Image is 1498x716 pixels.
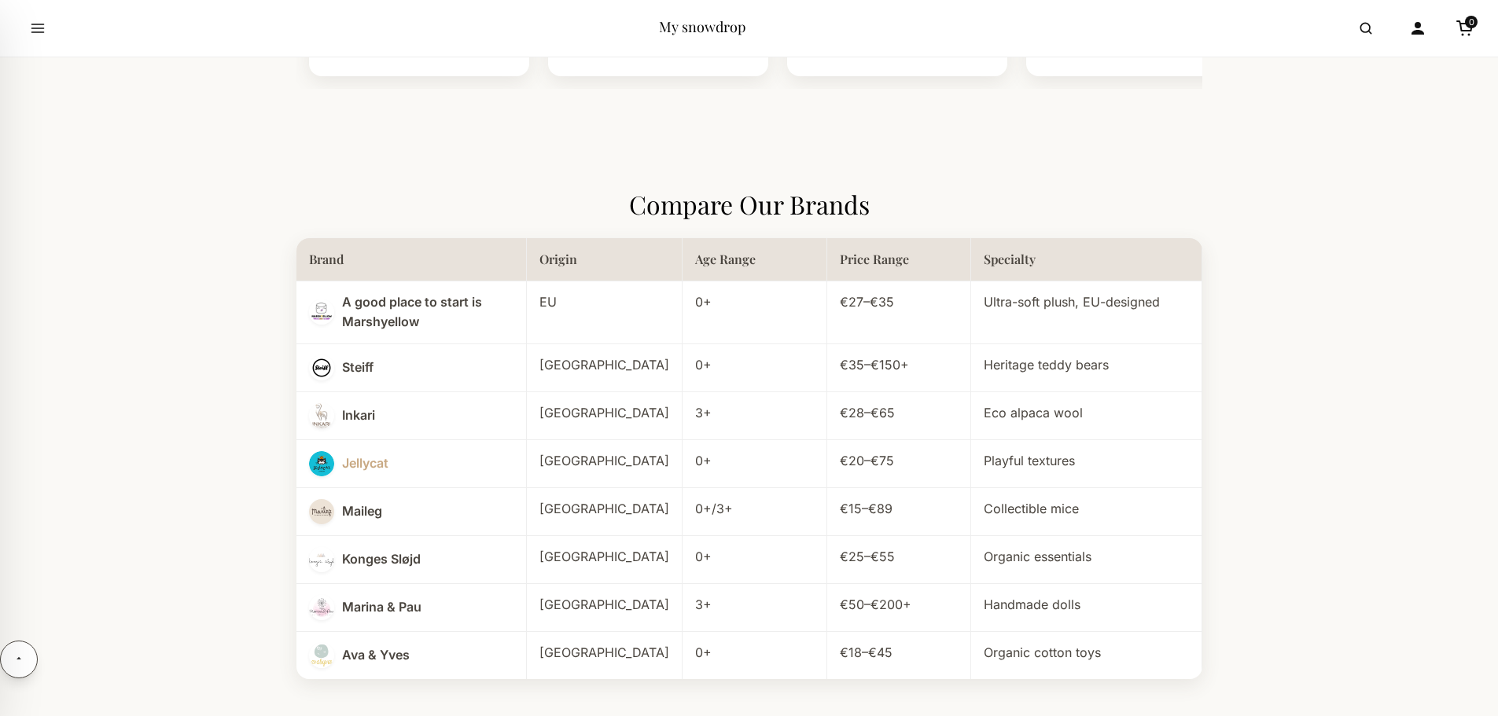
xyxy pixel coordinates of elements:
img: Konges Sløjd logo [309,547,334,572]
div: 0+ [683,439,826,487]
div: Price Range [827,238,971,281]
div: 0+ [683,343,826,391]
a: Cart [1448,11,1482,46]
div: Origin [527,238,683,281]
h2: Compare Our Brands [296,189,1202,219]
div: [GEOGRAPHIC_DATA] [527,535,683,583]
div: 0+/3+ [683,487,826,535]
img: Jellycat logo [309,451,334,476]
div: [GEOGRAPHIC_DATA] [527,631,683,679]
a: My snowdrop [659,17,745,36]
a: Konges Sløjd [342,549,421,570]
button: Open search [1344,6,1388,50]
div: [GEOGRAPHIC_DATA] [527,583,683,631]
div: Specialty [971,238,1202,281]
div: Collectible mice [971,487,1202,535]
div: €35–€150+ [827,343,971,391]
div: €50–€200+ [827,583,971,631]
div: 3+ [683,391,826,439]
div: 3+ [683,583,826,631]
div: Age Range [683,238,826,281]
div: Playful textures [971,439,1202,487]
button: Open menu [16,6,60,50]
img: Marina & Pau logo [309,595,334,620]
div: €28–€65 [827,391,971,439]
a: Jellycat [342,453,388,474]
div: €20–€75 [827,439,971,487]
img: Ava & Yves logo [309,643,334,668]
a: Marina & Pau [342,597,421,618]
div: Brand [296,238,528,281]
div: €18–€45 [827,631,971,679]
div: Organic cotton toys [971,631,1202,679]
div: Heritage teddy bears [971,343,1202,391]
div: EU [527,281,683,343]
div: Handmade dolls [971,583,1202,631]
img: Inkari logo [309,403,334,428]
div: €25–€55 [827,535,971,583]
img: Marshyellow logo [309,299,334,325]
a: Inkari [342,406,375,426]
div: 0+ [683,631,826,679]
a: A good place to start is Marshyellow [342,292,514,332]
div: Organic essentials [971,535,1202,583]
div: €27–€35 [827,281,971,343]
div: [GEOGRAPHIC_DATA] [527,391,683,439]
div: [GEOGRAPHIC_DATA] [527,487,683,535]
span: 0 [1465,16,1478,28]
a: Ava & Yves [342,645,410,666]
div: 0+ [683,281,826,343]
a: Steiff [342,358,374,378]
div: [GEOGRAPHIC_DATA] [527,439,683,487]
div: [GEOGRAPHIC_DATA] [527,343,683,391]
div: Ultra-soft plush, EU-designed [971,281,1202,343]
div: Eco alpaca wool [971,391,1202,439]
div: €15–€89 [827,487,971,535]
img: Maileg logo [309,499,334,524]
img: Steiff logo [309,355,334,380]
a: Account [1400,11,1435,46]
a: Maileg [342,501,382,522]
div: 0+ [683,535,826,583]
